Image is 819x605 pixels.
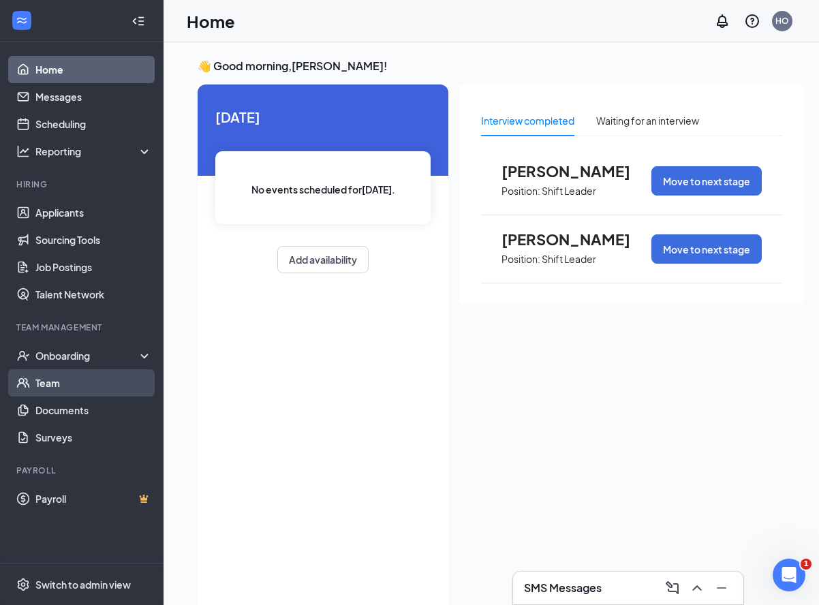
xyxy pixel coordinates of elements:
a: Team [35,369,152,397]
svg: UserCheck [16,349,30,362]
p: Shift Leader [542,253,596,266]
a: Home [35,56,152,83]
svg: Settings [16,578,30,591]
p: Position: [501,253,540,266]
h3: 👋 Good morning, [PERSON_NAME] ! [198,59,804,74]
iframe: Intercom live chat [773,559,805,591]
button: Move to next stage [651,234,762,264]
button: ComposeMessage [662,577,683,599]
svg: Collapse [132,14,145,28]
svg: ChevronUp [689,580,705,596]
p: Shift Leader [542,185,596,198]
a: Messages [35,83,152,110]
a: Scheduling [35,110,152,138]
span: [DATE] [215,106,431,127]
div: Switch to admin view [35,578,131,591]
div: Hiring [16,179,149,190]
div: Waiting for an interview [596,113,699,128]
span: 1 [801,559,812,570]
div: Payroll [16,465,149,476]
div: Reporting [35,144,153,158]
p: Position: [501,185,540,198]
svg: Analysis [16,144,30,158]
svg: Minimize [713,580,730,596]
a: PayrollCrown [35,485,152,512]
div: HO [775,15,789,27]
button: Add availability [277,246,369,273]
div: Onboarding [35,349,140,362]
svg: Notifications [714,13,730,29]
svg: ComposeMessage [664,580,681,596]
span: No events scheduled for [DATE] . [251,182,395,197]
svg: WorkstreamLogo [15,14,29,27]
a: Applicants [35,199,152,226]
a: Documents [35,397,152,424]
a: Sourcing Tools [35,226,152,253]
button: Move to next stage [651,166,762,196]
a: Surveys [35,424,152,451]
a: Job Postings [35,253,152,281]
button: ChevronUp [686,577,708,599]
span: [PERSON_NAME] [501,162,651,180]
div: Team Management [16,322,149,333]
span: [PERSON_NAME] [501,230,651,248]
a: Talent Network [35,281,152,308]
button: Minimize [711,577,732,599]
div: Interview completed [481,113,574,128]
svg: QuestionInfo [744,13,760,29]
h3: SMS Messages [524,580,602,595]
h1: Home [187,10,235,33]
